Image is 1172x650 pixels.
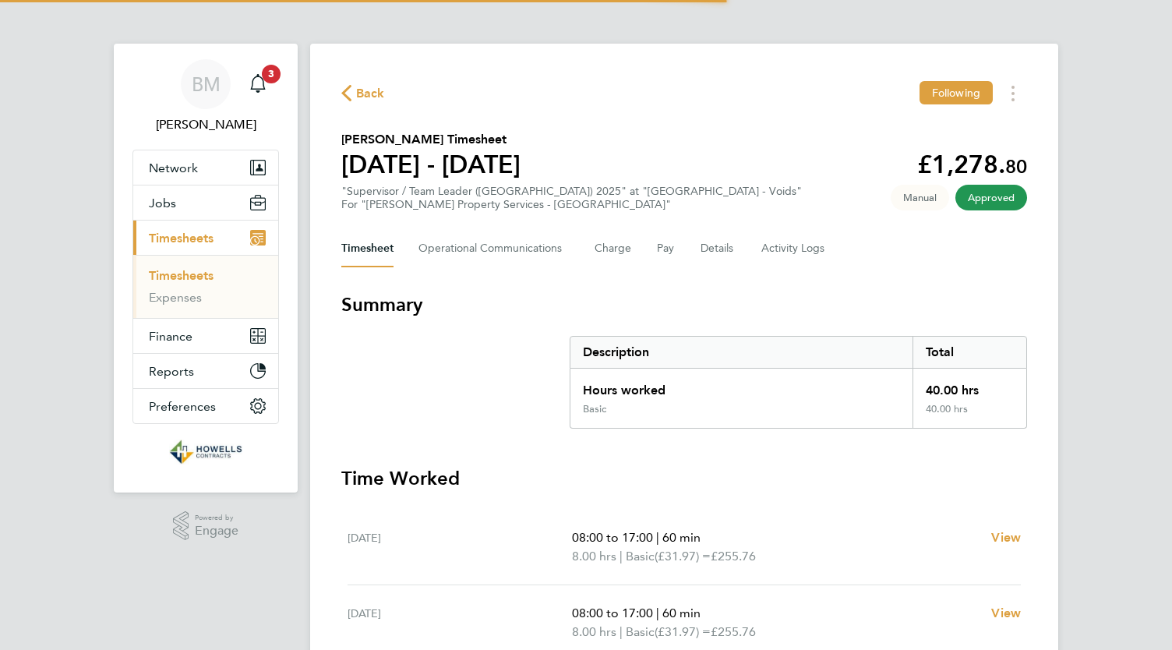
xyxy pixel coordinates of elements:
span: £255.76 [711,624,756,639]
a: Expenses [149,290,202,305]
h3: Summary [341,292,1027,317]
div: Total [913,337,1026,368]
span: (£31.97) = [655,624,711,639]
div: Basic [583,403,606,415]
div: 40.00 hrs [913,403,1026,428]
span: | [656,530,659,545]
span: Network [149,161,198,175]
button: Timesheets [133,221,278,255]
span: 60 min [662,530,701,545]
a: Timesheets [149,268,214,283]
span: (£31.97) = [655,549,711,563]
a: View [991,528,1021,547]
div: Timesheets [133,255,278,318]
div: [DATE] [348,528,572,566]
span: Timesheets [149,231,214,246]
span: BM [192,74,221,94]
span: | [656,606,659,620]
span: 3 [262,65,281,83]
span: Basic [626,547,655,566]
div: For "[PERSON_NAME] Property Services - [GEOGRAPHIC_DATA]" [341,198,802,211]
span: View [991,530,1021,545]
a: Powered byEngage [173,511,239,541]
div: Summary [570,336,1027,429]
h3: Time Worked [341,466,1027,491]
span: 8.00 hrs [572,549,616,563]
button: Finance [133,319,278,353]
button: Following [920,81,993,104]
span: Powered by [195,511,238,525]
span: 08:00 to 17:00 [572,606,653,620]
a: BM[PERSON_NAME] [132,59,279,134]
div: Hours worked [570,369,913,403]
h2: [PERSON_NAME] Timesheet [341,130,521,149]
h1: [DATE] - [DATE] [341,149,521,180]
span: Jobs [149,196,176,210]
span: View [991,606,1021,620]
span: £255.76 [711,549,756,563]
button: Network [133,150,278,185]
span: Reports [149,364,194,379]
span: Preferences [149,399,216,414]
span: This timesheet was manually created. [891,185,949,210]
span: Back [356,84,385,103]
span: 60 min [662,606,701,620]
span: Basic [626,623,655,641]
a: View [991,604,1021,623]
button: Details [701,230,736,267]
div: [DATE] [348,604,572,641]
div: 40.00 hrs [913,369,1026,403]
app-decimal: £1,278. [917,150,1027,179]
span: Finance [149,329,192,344]
span: This timesheet has been approved. [955,185,1027,210]
span: 8.00 hrs [572,624,616,639]
button: Charge [595,230,632,267]
span: Bianca Manser [132,115,279,134]
span: | [620,624,623,639]
button: Back [341,83,385,103]
span: Following [932,86,980,100]
div: Description [570,337,913,368]
span: 08:00 to 17:00 [572,530,653,545]
div: "Supervisor / Team Leader ([GEOGRAPHIC_DATA]) 2025" at "[GEOGRAPHIC_DATA] - Voids" [341,185,802,211]
button: Reports [133,354,278,388]
span: Engage [195,525,238,538]
button: Activity Logs [761,230,827,267]
a: 3 [242,59,274,109]
button: Timesheets Menu [999,81,1027,105]
button: Pay [657,230,676,267]
button: Jobs [133,185,278,220]
span: 80 [1005,155,1027,178]
img: wearehowells-logo-retina.png [169,440,242,465]
button: Timesheet [341,230,394,267]
a: Go to home page [132,440,279,465]
span: | [620,549,623,563]
nav: Main navigation [114,44,298,493]
button: Preferences [133,389,278,423]
button: Operational Communications [418,230,570,267]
